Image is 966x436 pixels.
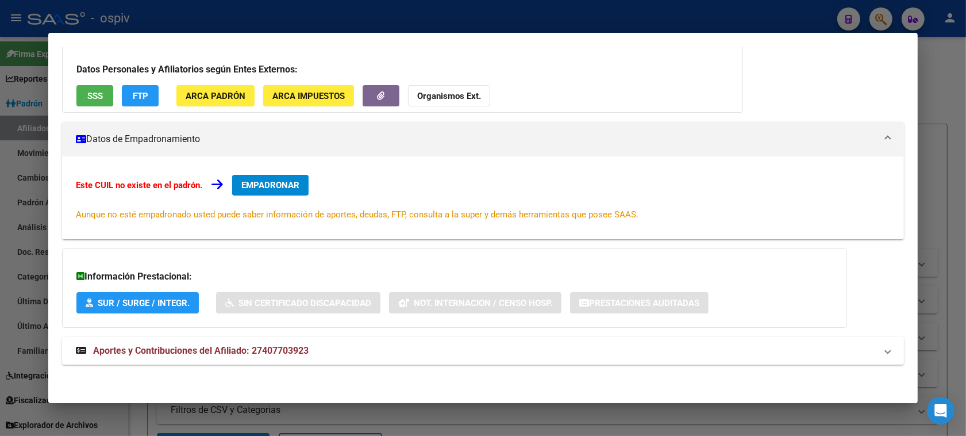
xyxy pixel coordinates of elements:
button: FTP [122,85,159,106]
h3: Datos Personales y Afiliatorios según Entes Externos: [76,63,729,77]
button: ARCA Padrón [176,85,255,106]
span: Not. Internacion / Censo Hosp. [414,298,552,308]
span: SUR / SURGE / INTEGR. [98,298,190,308]
button: Sin Certificado Discapacidad [216,292,380,313]
span: ARCA Padrón [186,91,245,101]
strong: Este CUIL no existe en el padrón. [76,180,202,190]
button: EMPADRONAR [232,175,309,196]
button: ARCA Impuestos [263,85,354,106]
span: ARCA Impuestos [272,91,345,101]
span: EMPADRONAR [241,180,299,190]
button: SSS [76,85,113,106]
div: Open Intercom Messenger [927,397,955,424]
div: Datos de Empadronamiento [62,156,904,239]
h3: Información Prestacional: [76,270,833,284]
button: Prestaciones Auditadas [570,292,709,313]
mat-panel-title: Datos de Empadronamiento [76,132,876,146]
span: FTP [133,91,148,101]
mat-expansion-panel-header: Datos de Empadronamiento [62,122,904,156]
span: Prestaciones Auditadas [589,298,699,308]
button: Organismos Ext. [408,85,490,106]
span: Sin Certificado Discapacidad [238,298,371,308]
span: Aunque no esté empadronado usted puede saber información de aportes, deudas, FTP, consulta a la s... [76,209,638,220]
mat-expansion-panel-header: Aportes y Contribuciones del Afiliado: 27407703923 [62,337,904,365]
button: Not. Internacion / Censo Hosp. [389,292,561,313]
span: Aportes y Contribuciones del Afiliado: 27407703923 [93,345,309,356]
button: SUR / SURGE / INTEGR. [76,292,199,313]
span: SSS [87,91,103,101]
strong: Organismos Ext. [417,91,481,101]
